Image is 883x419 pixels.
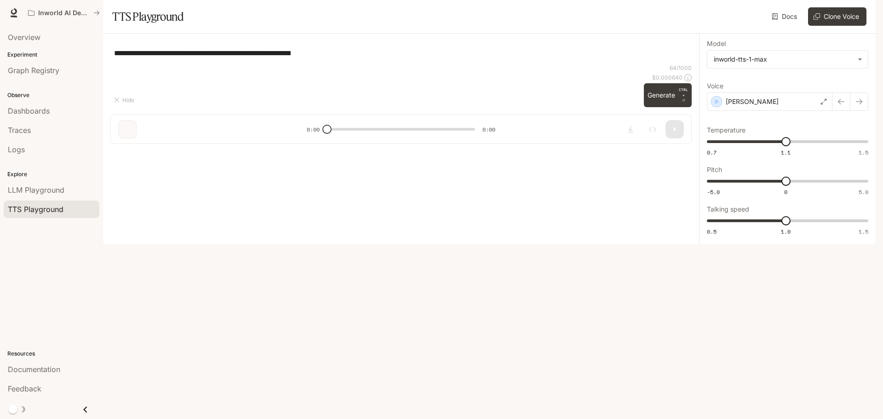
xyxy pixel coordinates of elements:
[679,87,688,103] p: ⏎
[707,149,717,156] span: 0.7
[859,149,868,156] span: 1.5
[670,64,692,72] p: 64 / 1000
[707,127,745,133] p: Temperature
[859,228,868,235] span: 1.5
[707,206,749,212] p: Talking speed
[644,83,692,107] button: GenerateCTRL +⏎
[707,166,722,173] p: Pitch
[781,228,791,235] span: 1.0
[707,51,868,68] div: inworld-tts-1-max
[112,7,183,26] h1: TTS Playground
[726,97,779,106] p: [PERSON_NAME]
[110,92,140,107] button: Hide
[707,228,717,235] span: 0.5
[24,4,104,22] button: All workspaces
[707,83,723,89] p: Voice
[714,55,853,64] div: inworld-tts-1-max
[652,74,682,81] p: $ 0.000640
[784,188,787,196] span: 0
[808,7,866,26] button: Clone Voice
[770,7,801,26] a: Docs
[707,40,726,47] p: Model
[38,9,90,17] p: Inworld AI Demos
[781,149,791,156] span: 1.1
[707,188,720,196] span: -5.0
[859,188,868,196] span: 5.0
[679,87,688,98] p: CTRL +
